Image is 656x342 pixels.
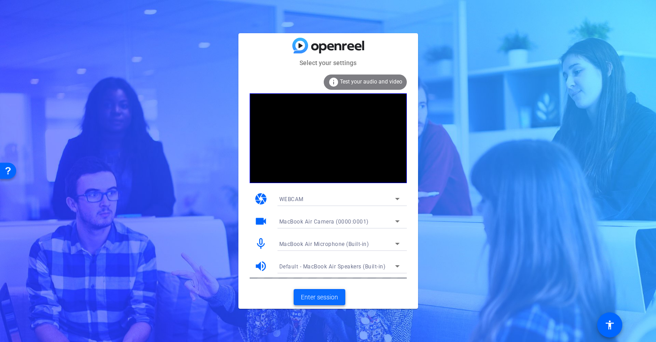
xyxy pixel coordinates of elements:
[340,79,402,85] span: Test your audio and video
[292,38,364,53] img: blue-gradient.svg
[279,196,304,202] span: WEBCAM
[254,237,268,250] mat-icon: mic_none
[238,58,418,68] mat-card-subtitle: Select your settings
[328,77,339,88] mat-icon: info
[301,293,338,302] span: Enter session
[254,215,268,228] mat-icon: videocam
[604,320,615,330] mat-icon: accessibility
[254,259,268,273] mat-icon: volume_up
[279,219,369,225] span: MacBook Air Camera (0000:0001)
[254,192,268,206] mat-icon: camera
[279,263,386,270] span: Default - MacBook Air Speakers (Built-in)
[279,241,369,247] span: MacBook Air Microphone (Built-in)
[294,289,345,305] button: Enter session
